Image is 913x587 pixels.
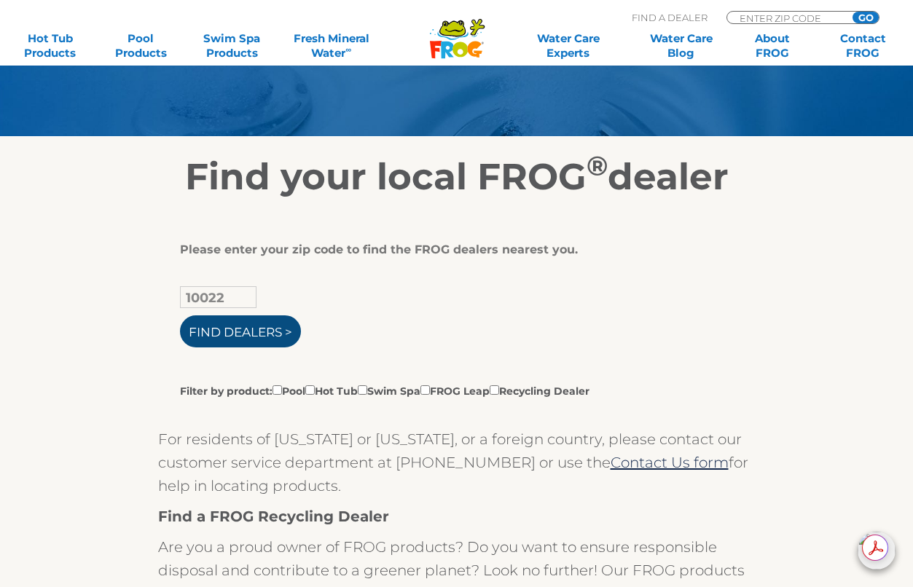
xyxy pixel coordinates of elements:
[180,315,301,347] input: Find Dealers >
[420,385,430,395] input: Filter by product:PoolHot TubSwim SpaFROG LeapRecycling Dealer
[858,532,896,570] img: openIcon
[9,155,905,199] h2: Find your local FROG dealer
[273,385,282,395] input: Filter by product:PoolHot TubSwim SpaFROG LeapRecycling Dealer
[828,31,898,60] a: ContactFROG
[197,31,267,60] a: Swim SpaProducts
[287,31,375,60] a: Fresh MineralWater∞
[587,149,608,182] sup: ®
[611,454,729,471] a: Contact Us form
[345,44,351,55] sup: ∞
[738,12,836,24] input: Zip Code Form
[737,31,807,60] a: AboutFROG
[158,508,389,525] strong: Find a FROG Recycling Dealer
[853,12,879,23] input: GO
[646,31,716,60] a: Water CareBlog
[106,31,176,60] a: PoolProducts
[158,428,756,497] p: For residents of [US_STATE] or [US_STATE], or a foreign country, please contact our customer serv...
[511,31,626,60] a: Water CareExperts
[490,385,499,395] input: Filter by product:PoolHot TubSwim SpaFROG LeapRecycling Dealer
[358,385,367,395] input: Filter by product:PoolHot TubSwim SpaFROG LeapRecycling Dealer
[632,11,708,24] p: Find A Dealer
[180,243,723,257] div: Please enter your zip code to find the FROG dealers nearest you.
[15,31,85,60] a: Hot TubProducts
[180,382,589,398] label: Filter by product: Pool Hot Tub Swim Spa FROG Leap Recycling Dealer
[305,385,315,395] input: Filter by product:PoolHot TubSwim SpaFROG LeapRecycling Dealer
